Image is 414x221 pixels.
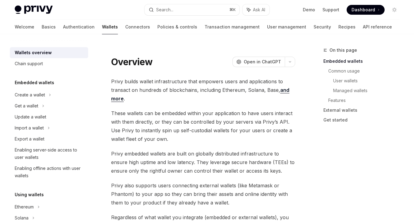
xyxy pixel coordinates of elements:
button: Ask AI [243,4,269,15]
div: Get a wallet [15,102,38,110]
a: User wallets [333,76,404,86]
a: Connectors [125,20,150,34]
a: Managed wallets [333,86,404,96]
a: User management [267,20,306,34]
div: Search... [156,6,173,13]
a: Basics [42,20,56,34]
span: Privy embedded wallets are built on globally distributed infrastructure to ensure high uptime and... [111,149,295,175]
a: Recipes [338,20,356,34]
a: Embedded wallets [323,56,404,66]
a: Dashboard [347,5,385,15]
h5: Embedded wallets [15,79,54,86]
span: Privy also supports users connecting external wallets (like Metamask or Phantom) to your app so t... [111,181,295,207]
button: Open in ChatGPT [232,57,285,67]
h1: Overview [111,56,152,67]
h5: Using wallets [15,191,44,198]
a: Wallets [102,20,118,34]
span: Open in ChatGPT [244,59,281,65]
span: Dashboard [352,7,375,13]
a: Get started [323,115,404,125]
a: Transaction management [205,20,260,34]
div: Export a wallet [15,135,44,143]
span: On this page [329,47,357,54]
div: Ethereum [15,203,34,211]
span: These wallets can be embedded within your application to have users interact with them directly, ... [111,109,295,143]
span: ⌘ K [229,7,236,12]
div: Update a wallet [15,113,46,121]
span: Ask AI [253,7,265,13]
a: Security [314,20,331,34]
div: Create a wallet [15,91,45,99]
a: Support [322,7,339,13]
a: External wallets [323,105,404,115]
a: Demo [303,7,315,13]
a: Enabling offline actions with user wallets [10,163,88,181]
a: Wallets overview [10,47,88,58]
div: Enabling offline actions with user wallets [15,165,85,179]
a: Common usage [328,66,404,76]
button: Search...⌘K [145,4,239,15]
button: Toggle dark mode [390,5,399,15]
a: Authentication [63,20,95,34]
span: Privy builds wallet infrastructure that empowers users and applications to transact on hundreds o... [111,77,295,103]
div: Import a wallet [15,124,44,132]
a: Welcome [15,20,34,34]
div: Wallets overview [15,49,52,56]
div: Enabling server-side access to user wallets [15,146,85,161]
a: Features [328,96,404,105]
a: Policies & controls [157,20,197,34]
a: Chain support [10,58,88,69]
img: light logo [15,6,53,14]
a: Enabling server-side access to user wallets [10,144,88,163]
div: Chain support [15,60,43,67]
a: Update a wallet [10,111,88,122]
a: API reference [363,20,392,34]
a: Export a wallet [10,133,88,144]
